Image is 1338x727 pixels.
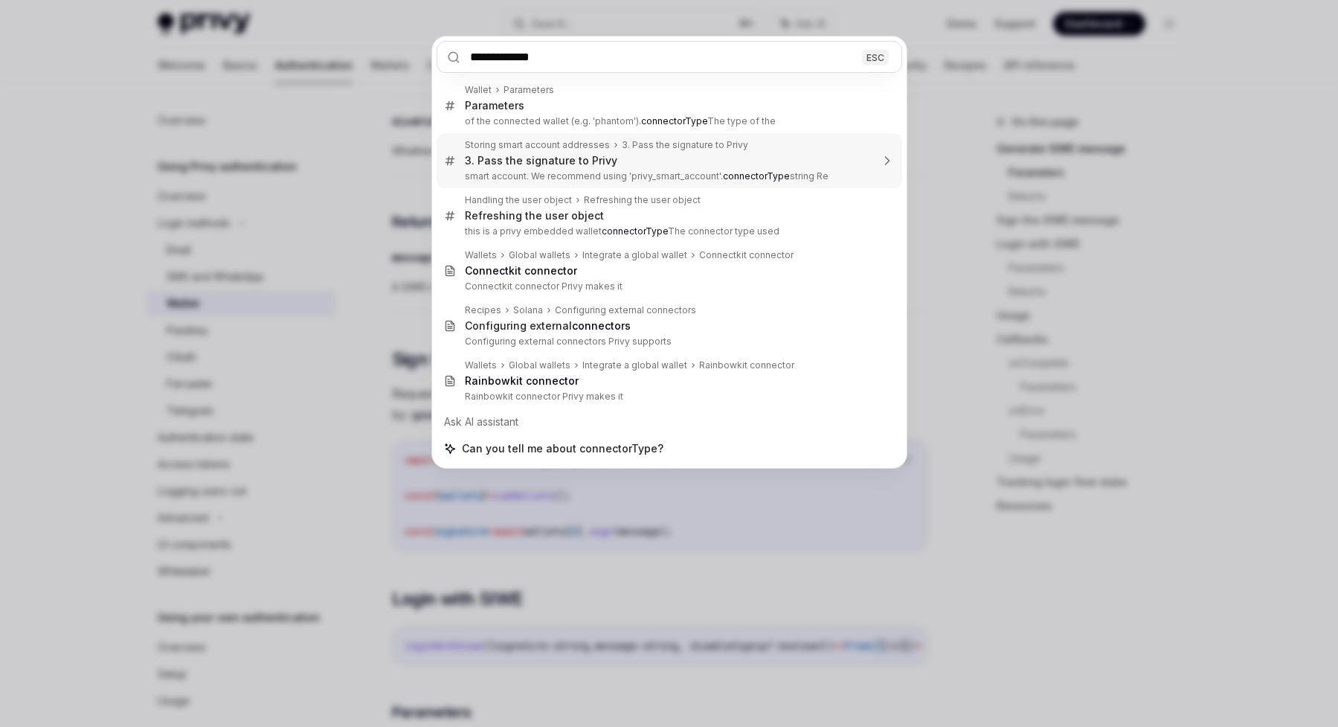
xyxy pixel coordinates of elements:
[465,154,617,167] div: 3. Pass the signature to Privy
[723,170,790,182] b: connectorType
[437,409,902,435] div: Ask AI assistant
[602,225,668,237] b: connectorType
[465,209,604,222] div: Refreshing the user object
[641,115,707,126] b: connectorType
[465,84,492,96] div: Wallet
[465,304,501,316] div: Recipes
[509,249,570,261] div: Global wallets
[465,374,579,387] b: Rainbowkit connector
[622,139,748,151] div: 3. Pass the signature to Privy
[465,194,572,206] div: Handling the user object
[465,139,610,151] div: Storing smart account addresses
[572,319,631,332] b: connectors
[699,249,794,261] div: Connectkit connector
[462,441,663,456] span: Can you tell me about connectorType?
[465,115,871,127] p: of the connected wallet (e.g. 'phantom'). The type of the
[509,359,570,371] div: Global wallets
[465,336,871,348] p: Configuring external connectors Privy supports
[699,359,794,371] div: Rainbowkit connector
[584,194,701,206] div: Refreshing the user object
[504,84,554,96] div: Parameters
[465,99,524,112] div: Parameters
[582,359,687,371] div: Integrate a global wallet
[513,304,543,316] div: Solana
[465,249,497,261] div: Wallets
[465,225,871,237] p: this is a privy embedded wallet The connector type used
[582,249,687,261] div: Integrate a global wallet
[465,281,871,292] p: Connectkit connector Privy makes it
[465,391,871,403] p: Rainbowkit connector Privy makes it
[555,304,696,316] div: Configuring external connectors
[862,49,889,65] div: ESC
[465,264,577,277] b: Connectkit connector
[465,359,497,371] div: Wallets
[465,319,631,333] div: Configuring external
[465,170,871,182] p: smart account. We recommend using 'privy_smart_account'. string Re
